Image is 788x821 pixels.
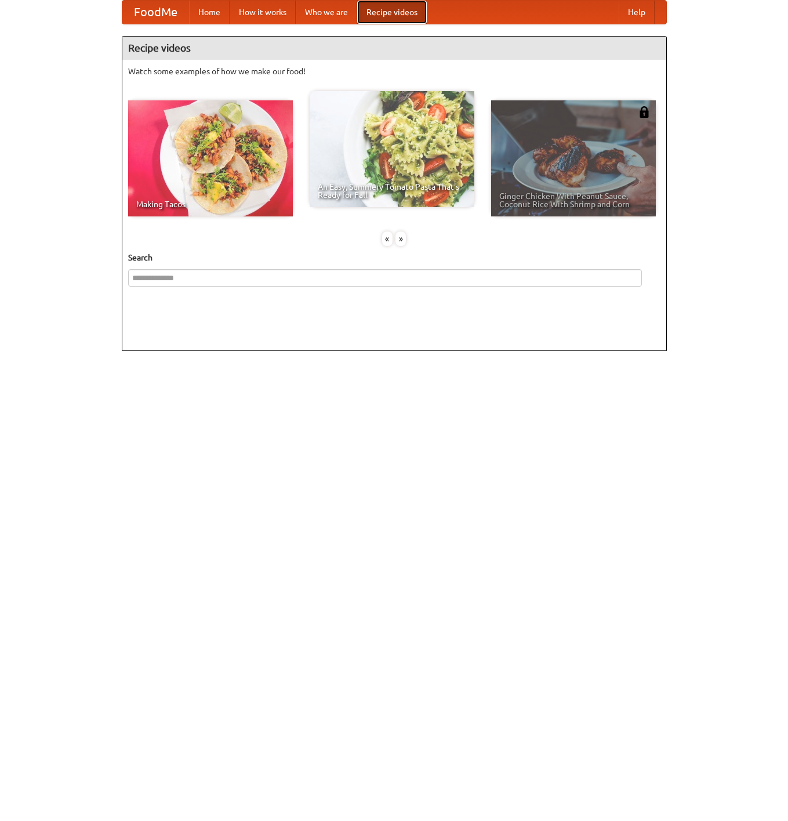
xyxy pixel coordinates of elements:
h4: Recipe videos [122,37,666,60]
a: Home [189,1,230,24]
div: « [382,232,393,246]
span: An Easy, Summery Tomato Pasta That's Ready for Fall [318,183,466,199]
a: Recipe videos [357,1,427,24]
a: Who we are [296,1,357,24]
p: Watch some examples of how we make our food! [128,66,660,77]
span: Making Tacos [136,200,285,208]
a: Help [619,1,655,24]
h5: Search [128,252,660,263]
a: FoodMe [122,1,189,24]
div: » [395,232,406,246]
a: An Easy, Summery Tomato Pasta That's Ready for Fall [310,91,474,207]
a: How it works [230,1,296,24]
a: Making Tacos [128,100,293,216]
img: 483408.png [638,106,650,118]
